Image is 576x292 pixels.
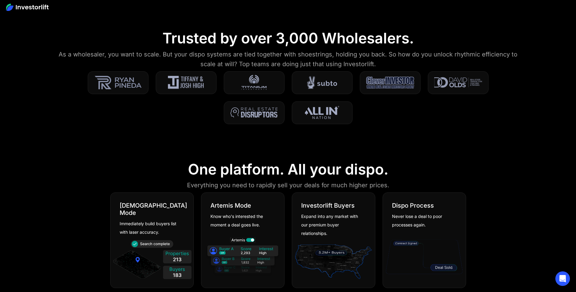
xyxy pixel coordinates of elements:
[210,212,271,229] div: Know who's interested the moment a deal goes live.
[120,219,180,236] div: Immediately build buyers list with laser accuracy.
[301,202,355,209] div: Investorlift Buyers
[555,271,570,286] div: Open Intercom Messenger
[188,161,388,178] div: One platform. All your dispo.
[58,49,519,69] div: As a wholesaler, you want to scale. But your dispo systems are tied together with shoestrings, ho...
[210,202,251,209] div: Artemis Mode
[392,212,452,229] div: Never lose a deal to poor processes again.
[120,202,187,216] div: [DEMOGRAPHIC_DATA] Mode
[392,202,434,209] div: Dispo Process
[187,180,389,190] div: Everything you need to rapidly sell your deals for much higher prices.
[162,29,414,47] div: Trusted by over 3,000 Wholesalers.
[301,212,361,238] div: Expand into any market with our premium buyer relationships.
